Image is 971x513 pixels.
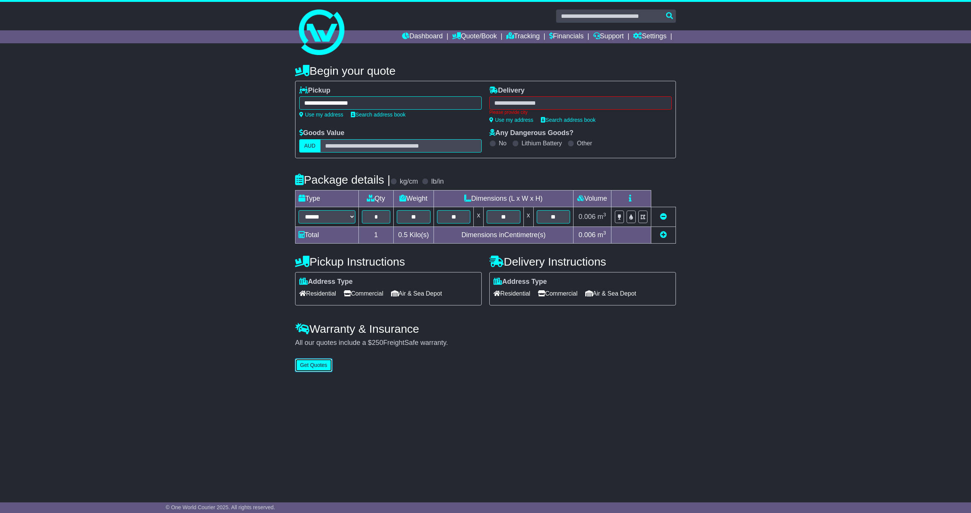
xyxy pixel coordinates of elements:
a: Settings [633,30,666,43]
label: Pickup [299,87,330,95]
a: Remove this item [660,213,667,220]
a: Search address book [351,112,405,118]
span: Residential [299,288,336,299]
td: Type [295,190,359,207]
div: All our quotes include a $ FreightSafe warranty. [295,339,676,347]
a: Add new item [660,231,667,239]
span: 0.5 [398,231,408,239]
a: Use my address [299,112,343,118]
label: Delivery [489,87,525,95]
span: Commercial [538,288,577,299]
td: Total [295,227,359,243]
sup: 3 [603,212,606,217]
span: m [597,231,606,239]
span: Residential [493,288,530,299]
sup: 3 [603,230,606,236]
a: Quote/Book [452,30,497,43]
label: AUD [299,139,321,153]
a: Support [593,30,624,43]
a: Dashboard [402,30,443,43]
td: Dimensions in Centimetre(s) [434,227,573,243]
a: Search address book [541,117,595,123]
label: Other [577,140,592,147]
button: Get Quotes [295,359,332,372]
h4: Pickup Instructions [295,255,482,268]
label: kg/cm [400,178,418,186]
span: 0.006 [578,213,595,220]
label: Lithium Battery [522,140,562,147]
h4: Package details | [295,173,390,186]
span: 250 [372,339,383,346]
label: Goods Value [299,129,344,137]
span: Air & Sea Depot [391,288,442,299]
td: 1 [359,227,394,243]
td: x [523,207,533,227]
div: Please provide city [489,110,672,115]
span: © One World Courier 2025. All rights reserved. [166,504,275,510]
td: Volume [573,190,611,207]
h4: Warranty & Insurance [295,323,676,335]
label: Any Dangerous Goods? [489,129,573,137]
span: Commercial [344,288,383,299]
label: Address Type [493,278,547,286]
td: Dimensions (L x W x H) [434,190,573,207]
label: lb/in [431,178,444,186]
td: Weight [393,190,434,207]
span: 0.006 [578,231,595,239]
span: Air & Sea Depot [585,288,636,299]
a: Financials [549,30,584,43]
label: Address Type [299,278,353,286]
h4: Delivery Instructions [489,255,676,268]
h4: Begin your quote [295,65,676,77]
a: Tracking [506,30,540,43]
a: Use my address [489,117,533,123]
td: Qty [359,190,394,207]
td: x [474,207,484,227]
span: m [597,213,606,220]
td: Kilo(s) [393,227,434,243]
label: No [499,140,506,147]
